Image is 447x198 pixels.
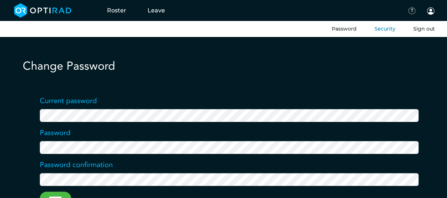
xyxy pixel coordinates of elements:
button: Sign out [413,25,435,33]
img: brand-opti-rad-logos-blue-and-white-d2f68631ba2948856bd03f2d395fb146ddc8fb01b4b6e9315ea85fa773367... [14,3,71,18]
a: Password [332,26,357,32]
label: Password [40,128,70,138]
a: Security [374,26,395,32]
label: Current password [40,96,97,106]
label: Password confirmation [40,160,113,170]
h1: Change Password [23,59,436,73]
